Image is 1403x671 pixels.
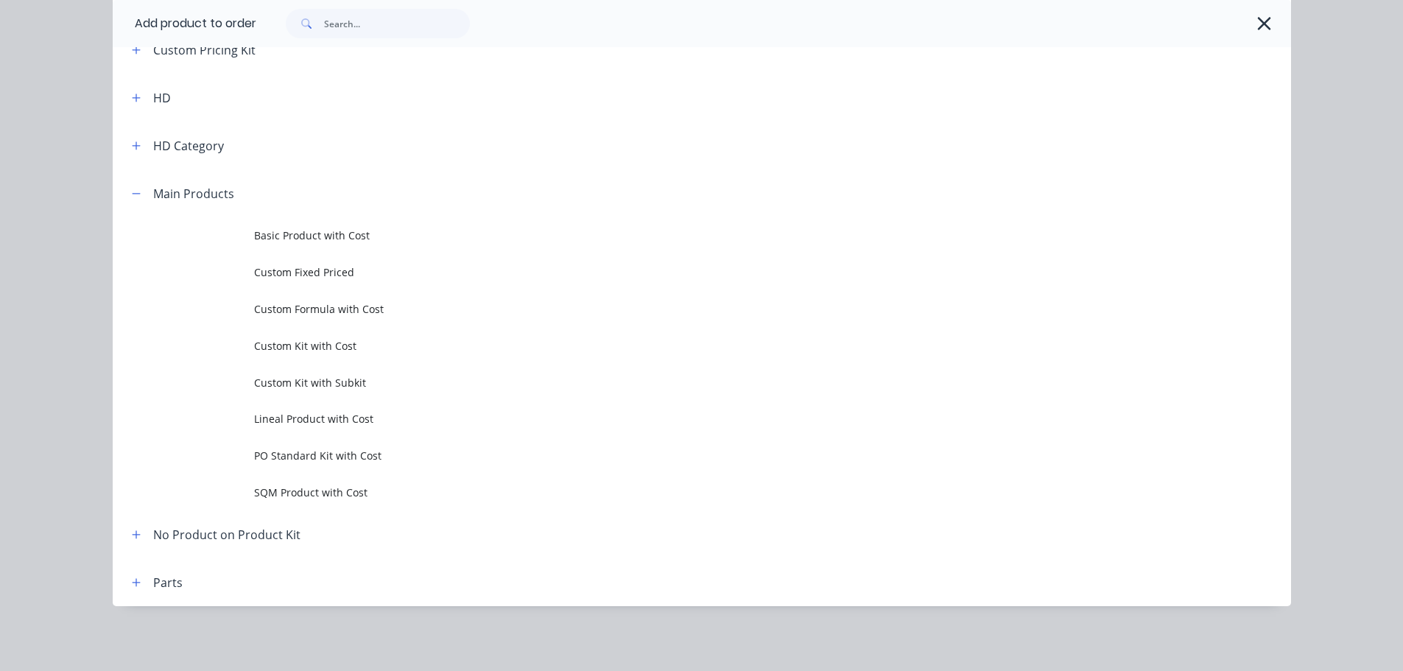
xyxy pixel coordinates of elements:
[254,338,1083,354] span: Custom Kit with Cost
[324,9,470,38] input: Search...
[153,137,224,155] div: HD Category
[254,301,1083,317] span: Custom Formula with Cost
[153,526,300,544] div: No Product on Product Kit
[254,228,1083,243] span: Basic Product with Cost
[254,264,1083,280] span: Custom Fixed Priced
[254,411,1083,426] span: Lineal Product with Cost
[153,185,234,203] div: Main Products
[254,485,1083,500] span: SQM Product with Cost
[254,375,1083,390] span: Custom Kit with Subkit
[254,448,1083,463] span: PO Standard Kit with Cost
[153,574,183,591] div: Parts
[153,41,256,59] div: Custom Pricing Kit
[153,89,171,107] div: HD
